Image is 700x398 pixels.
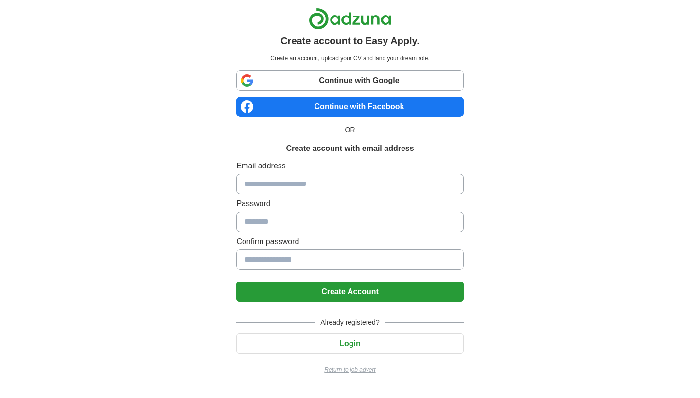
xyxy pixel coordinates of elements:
a: Return to job advert [236,365,463,374]
button: Create Account [236,282,463,302]
span: OR [339,125,361,135]
h1: Create account to Easy Apply. [280,33,420,48]
span: Already registered? [315,317,385,328]
button: Login [236,333,463,354]
p: Create an account, upload your CV and land your dream role. [238,54,461,63]
label: Confirm password [236,236,463,248]
a: Login [236,339,463,348]
a: Continue with Facebook [236,97,463,117]
label: Email address [236,160,463,172]
img: Adzuna logo [309,8,391,30]
label: Password [236,198,463,210]
a: Continue with Google [236,70,463,91]
h1: Create account with email address [286,143,414,154]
